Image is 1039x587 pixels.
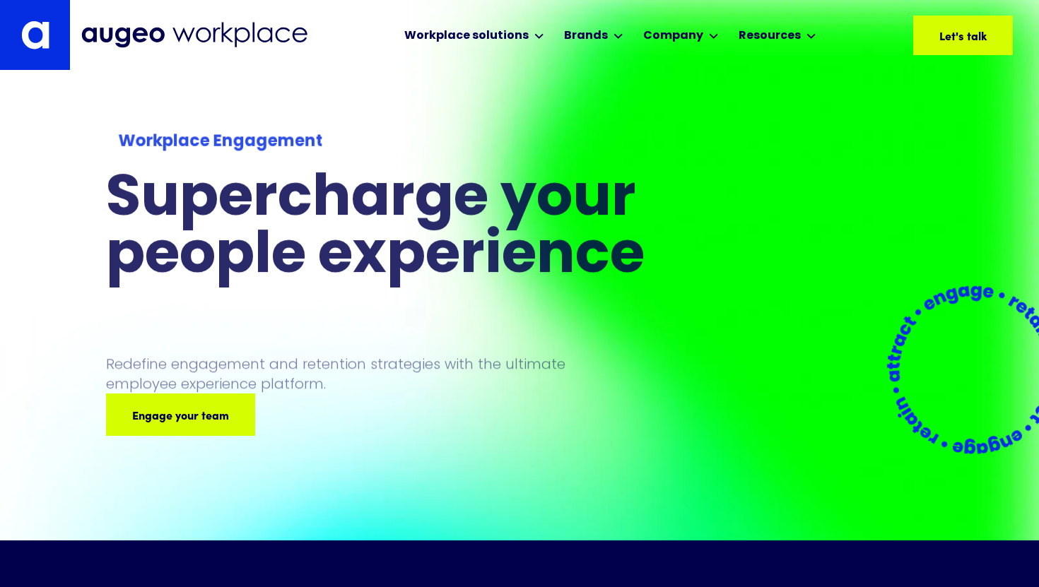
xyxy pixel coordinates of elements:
div: Company [643,28,703,45]
img: Augeo Workplace business unit full logo in mignight blue. [81,22,307,48]
div: Engage your team [226,406,323,423]
div: Workplace Engagement [118,130,704,155]
div: Workplace solutions [404,28,529,45]
div: Brands [564,28,608,45]
a: Engage your team [106,393,255,436]
h1: Supercharge your people experience [106,172,717,286]
img: Augeo's "a" monogram decorative logo in white. [21,20,49,49]
div: Engage your team [122,406,219,423]
a: Let's talk [913,16,1013,55]
p: Redefine engagement and retention strategies with the ultimate employee experience platform. [106,355,592,394]
div: Resources [739,28,801,45]
div: Let's talk [929,27,977,44]
div: Let's talk [984,27,1031,44]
